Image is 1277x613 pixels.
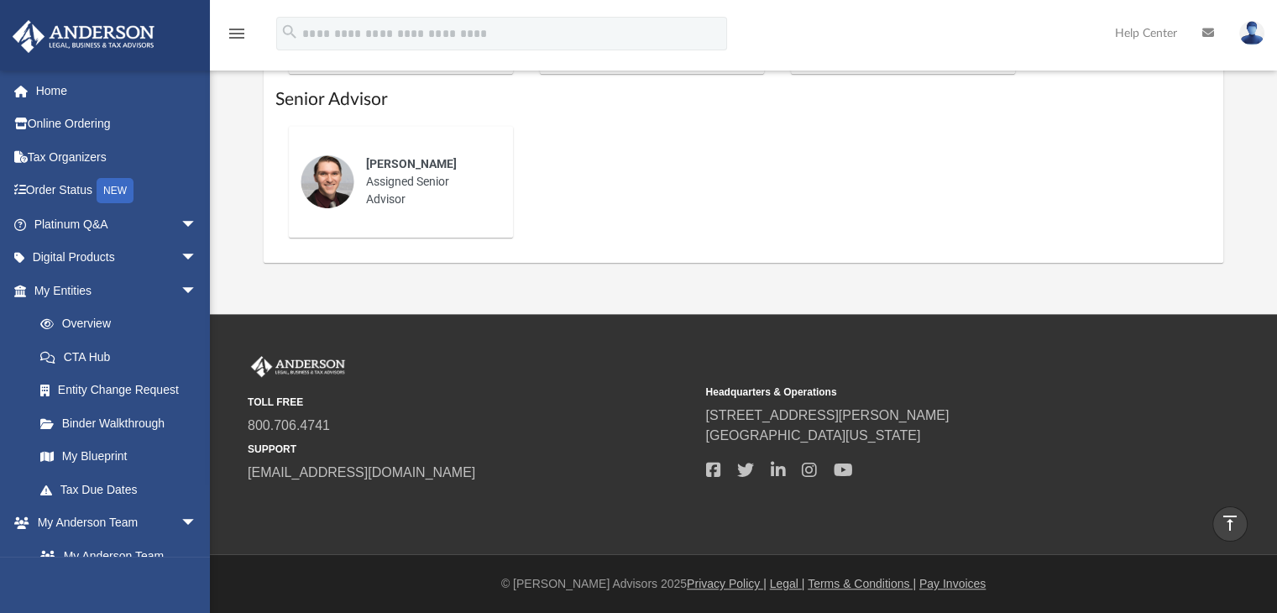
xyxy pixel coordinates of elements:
[12,274,222,307] a: My Entitiesarrow_drop_down
[687,577,767,590] a: Privacy Policy |
[210,575,1277,593] div: © [PERSON_NAME] Advisors 2025
[248,418,330,432] a: 800.706.4741
[12,107,222,141] a: Online Ordering
[12,207,222,241] a: Platinum Q&Aarrow_drop_down
[1220,513,1240,533] i: vertical_align_top
[919,577,986,590] a: Pay Invoices
[354,144,501,220] div: Assigned Senior Advisor
[280,23,299,41] i: search
[181,207,214,242] span: arrow_drop_down
[12,74,222,107] a: Home
[24,340,222,374] a: CTA Hub
[24,307,222,341] a: Overview
[24,374,222,407] a: Entity Change Request
[97,178,133,203] div: NEW
[12,140,222,174] a: Tax Organizers
[808,577,916,590] a: Terms & Conditions |
[770,577,805,590] a: Legal |
[24,473,222,506] a: Tax Due Dates
[366,157,457,170] span: [PERSON_NAME]
[24,406,222,440] a: Binder Walkthrough
[227,24,247,44] i: menu
[8,20,160,53] img: Anderson Advisors Platinum Portal
[181,241,214,275] span: arrow_drop_down
[275,87,1212,112] h1: Senior Advisor
[248,442,693,457] small: SUPPORT
[1212,506,1248,542] a: vertical_align_top
[248,465,475,479] a: [EMAIL_ADDRESS][DOMAIN_NAME]
[227,32,247,44] a: menu
[301,155,354,208] img: thumbnail
[705,385,1151,400] small: Headquarters & Operations
[1239,21,1264,45] img: User Pic
[12,241,222,275] a: Digital Productsarrow_drop_down
[705,408,949,422] a: [STREET_ADDRESS][PERSON_NAME]
[248,356,348,378] img: Anderson Advisors Platinum Portal
[181,506,214,541] span: arrow_drop_down
[12,174,222,208] a: Order StatusNEW
[705,428,920,443] a: [GEOGRAPHIC_DATA][US_STATE]
[24,539,206,573] a: My Anderson Team
[24,440,214,474] a: My Blueprint
[12,506,214,540] a: My Anderson Teamarrow_drop_down
[248,395,693,410] small: TOLL FREE
[181,274,214,308] span: arrow_drop_down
